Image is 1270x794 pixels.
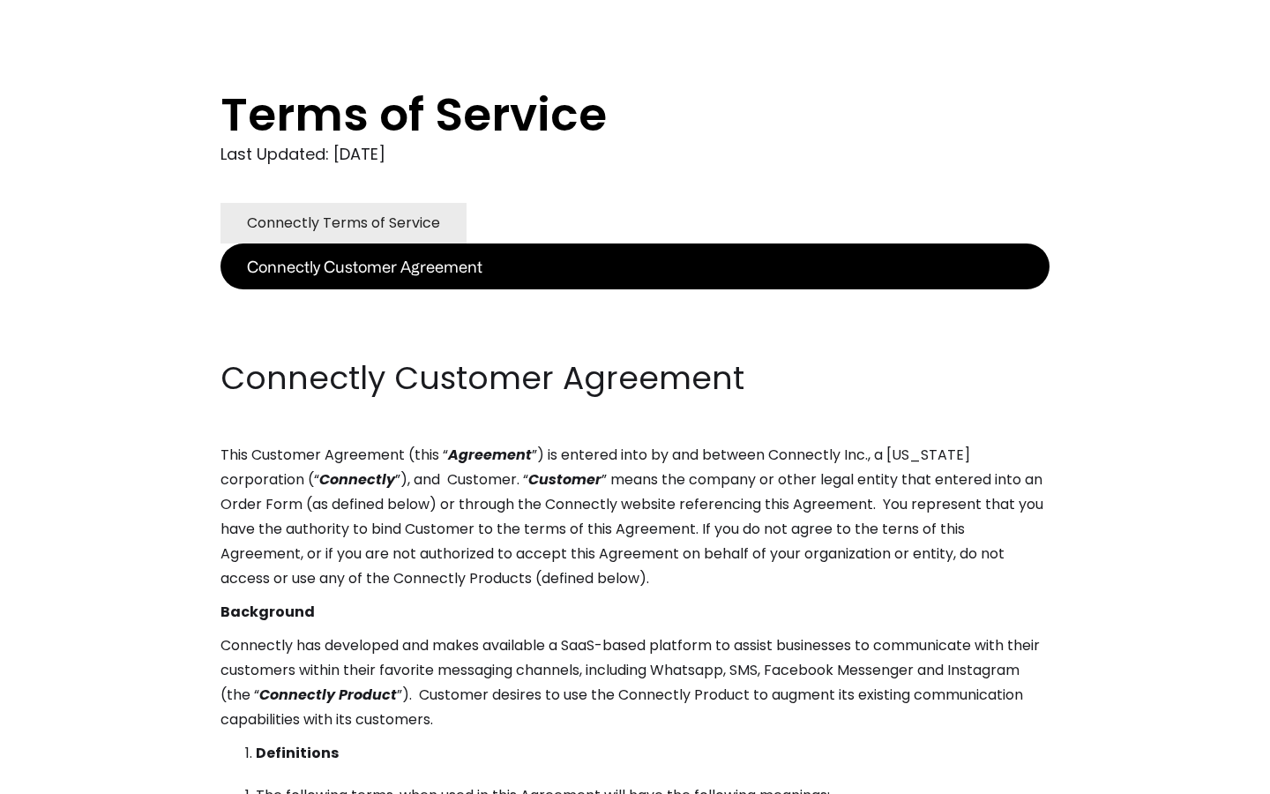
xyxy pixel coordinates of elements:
[220,141,1050,168] div: Last Updated: [DATE]
[259,685,397,705] em: Connectly Product
[220,88,979,141] h1: Terms of Service
[220,633,1050,732] p: Connectly has developed and makes available a SaaS-based platform to assist businesses to communi...
[220,443,1050,591] p: This Customer Agreement (this “ ”) is entered into by and between Connectly Inc., a [US_STATE] co...
[220,356,1050,401] h2: Connectly Customer Agreement
[220,602,315,622] strong: Background
[18,761,106,788] aside: Language selected: English
[448,445,532,465] em: Agreement
[528,469,601,490] em: Customer
[35,763,106,788] ul: Language list
[247,211,440,236] div: Connectly Terms of Service
[247,254,482,279] div: Connectly Customer Agreement
[256,743,339,763] strong: Definitions
[220,323,1050,348] p: ‍
[220,289,1050,314] p: ‍
[319,469,395,490] em: Connectly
